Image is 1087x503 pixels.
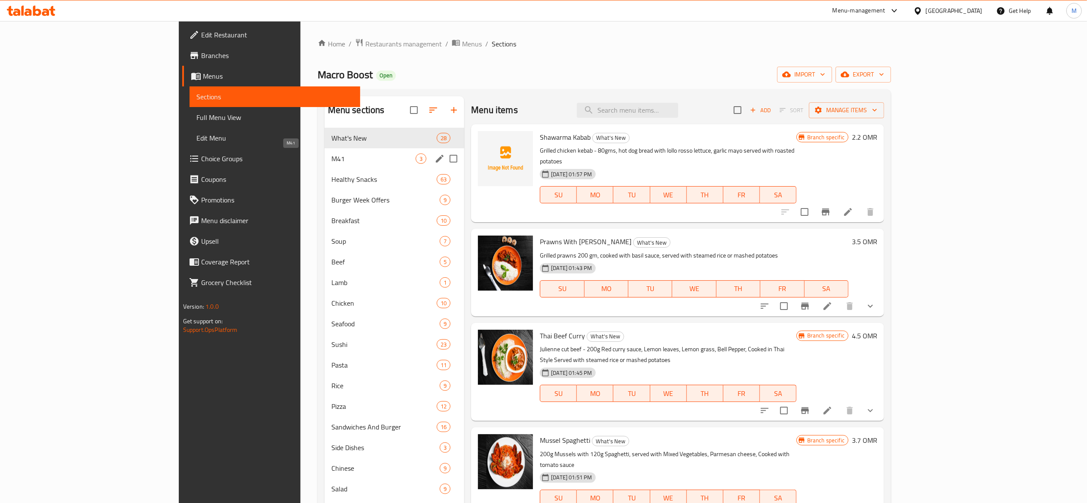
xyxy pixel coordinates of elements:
span: SA [763,387,793,400]
h6: 3.7 OMR [852,434,877,446]
span: Version: [183,301,204,312]
div: items [437,360,450,370]
span: Burger Week Offers [331,195,440,205]
span: [DATE] 01:57 PM [548,170,595,178]
span: What's New [593,133,629,143]
div: Lamb [331,277,440,288]
span: 3 [416,155,426,163]
div: items [440,236,450,246]
button: WE [650,385,687,402]
div: items [440,195,450,205]
div: items [437,298,450,308]
div: Pasta [331,360,437,370]
div: items [440,380,450,391]
span: Sections [492,39,516,49]
a: Promotions [182,190,360,210]
span: Select to update [796,203,814,221]
button: delete [839,400,860,421]
span: Menu disclaimer [201,215,353,226]
span: Seafood [331,319,440,329]
span: Add [749,105,772,115]
span: 1.0.0 [205,301,219,312]
span: [DATE] 01:43 PM [548,264,595,272]
span: TH [720,282,757,295]
span: What's New [634,238,670,248]
div: Chinese [331,463,440,473]
div: items [437,401,450,411]
img: Prawns With Basil Sauce [478,236,533,291]
span: Get support on: [183,316,223,327]
button: edit [433,152,446,165]
div: Sushi23 [325,334,465,355]
span: Branch specific [804,331,848,340]
button: SA [760,385,796,402]
span: TU [617,189,646,201]
a: Sections [190,86,360,107]
span: Macro Boost [318,65,373,84]
span: 3 [440,444,450,452]
span: Coupons [201,174,353,184]
div: items [440,257,450,267]
button: SA [805,280,848,298]
a: Choice Groups [182,148,360,169]
span: Chicken [331,298,437,308]
span: Coverage Report [201,257,353,267]
span: What's New [331,133,437,143]
span: Edit Restaurant [201,30,353,40]
div: items [416,153,426,164]
button: FR [723,186,760,203]
span: [DATE] 01:51 PM [548,473,595,482]
div: Chicken10 [325,293,465,313]
div: Pizza [331,401,437,411]
button: MO [585,280,628,298]
svg: Show Choices [865,405,876,416]
button: TU [613,385,650,402]
span: What's New [587,331,624,341]
span: 28 [437,134,450,142]
div: items [437,215,450,226]
span: 7 [440,237,450,245]
div: items [440,442,450,453]
div: items [437,422,450,432]
span: TU [632,282,669,295]
button: WE [650,186,687,203]
button: show more [860,296,881,316]
span: Open [376,72,396,79]
button: SU [540,280,584,298]
div: Pizza12 [325,396,465,417]
span: Sections [196,92,353,102]
span: 10 [437,299,450,307]
span: 11 [437,361,450,369]
div: What's New [587,331,624,342]
span: Rice [331,380,440,391]
a: Menus [452,38,482,49]
span: import [784,69,825,80]
span: 9 [440,196,450,204]
a: Coupons [182,169,360,190]
span: Edit Menu [196,133,353,143]
span: Promotions [201,195,353,205]
span: Sandwiches And Burger [331,422,437,432]
button: FR [760,280,804,298]
span: WE [654,387,683,400]
span: Select to update [775,402,793,420]
span: Sushi [331,339,437,350]
span: 12 [437,402,450,411]
span: Menus [462,39,482,49]
button: TH [687,186,723,203]
span: Mussel Spaghetti [540,434,590,447]
div: items [440,484,450,494]
div: items [440,277,450,288]
button: MO [577,385,613,402]
div: items [437,339,450,350]
p: Grilled chicken kebab - 80gms, hot dog bread with lollo rosso lettuce, garlic mayo served with ro... [540,145,796,167]
div: What's New28 [325,128,465,148]
span: Prawns With [PERSON_NAME] [540,235,631,248]
span: 9 [440,382,450,390]
span: Grocery Checklist [201,277,353,288]
button: Manage items [809,102,884,118]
